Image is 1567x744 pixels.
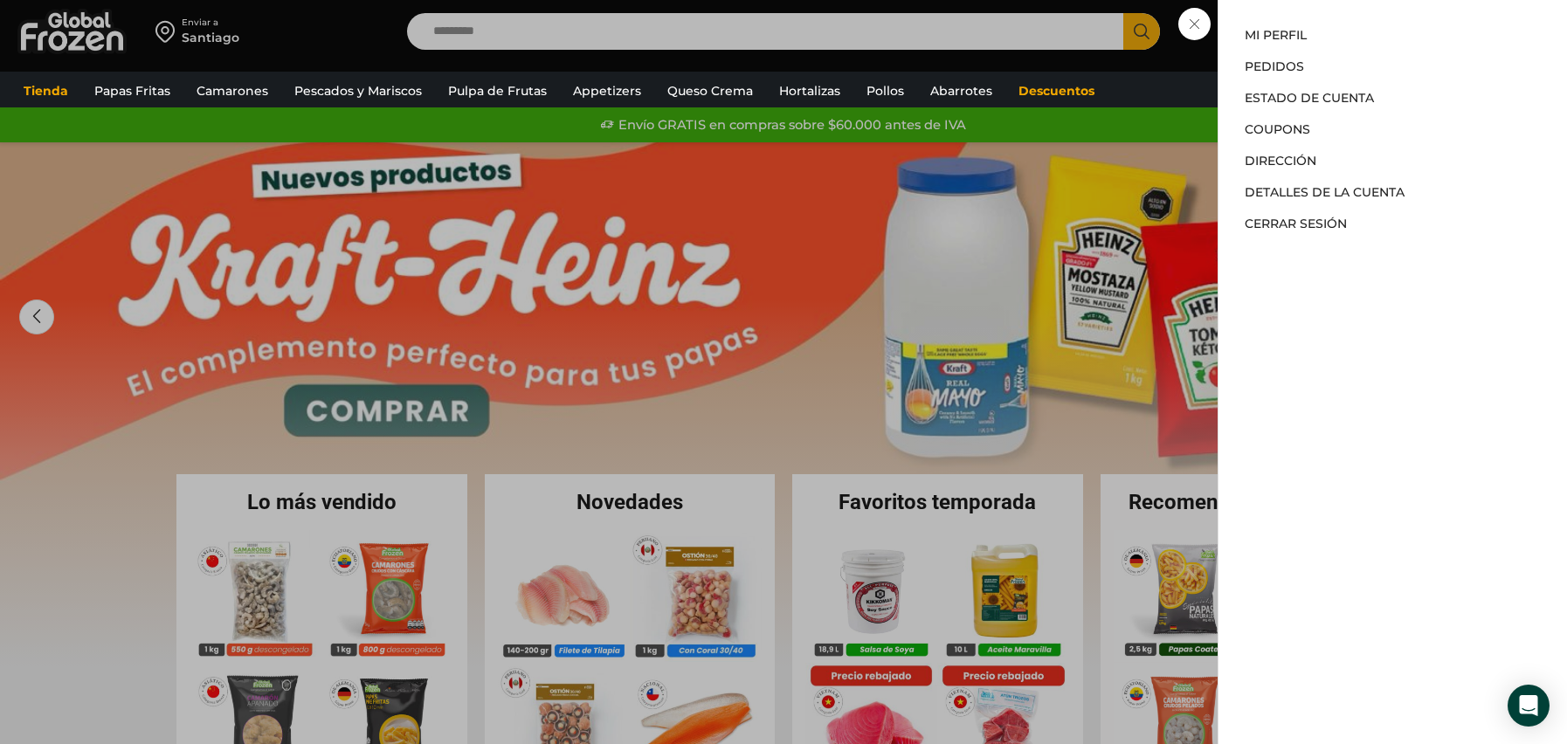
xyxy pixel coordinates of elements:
[1508,685,1550,727] div: Open Intercom Messenger
[922,74,1001,107] a: Abarrotes
[1245,184,1405,200] a: Detalles de la cuenta
[770,74,849,107] a: Hortalizas
[86,74,179,107] a: Papas Fritas
[1245,59,1304,74] a: Pedidos
[1010,74,1103,107] a: Descuentos
[439,74,556,107] a: Pulpa de Frutas
[286,74,431,107] a: Pescados y Mariscos
[858,74,913,107] a: Pollos
[1245,216,1347,231] a: Cerrar sesión
[1245,153,1316,169] a: Dirección
[1245,27,1307,43] a: Mi perfil
[564,74,650,107] a: Appetizers
[659,74,762,107] a: Queso Crema
[188,74,277,107] a: Camarones
[15,74,77,107] a: Tienda
[1245,90,1374,106] a: Estado de Cuenta
[1245,121,1310,137] a: Coupons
